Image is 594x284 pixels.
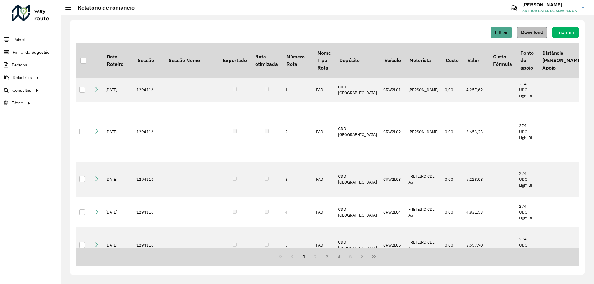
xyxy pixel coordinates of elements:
[282,102,313,162] td: 2
[13,74,32,81] span: Relatórios
[522,2,577,8] h3: [PERSON_NAME]
[12,87,31,94] span: Consultas
[507,1,521,15] a: Contato Rápido
[442,102,463,162] td: 0,00
[12,100,23,106] span: Tático
[282,43,313,78] th: Número Rota
[133,162,164,197] td: 1294116
[335,78,380,102] td: CDD [GEOGRAPHIC_DATA]
[13,49,49,56] span: Painel de Sugestão
[133,43,164,78] th: Sessão
[102,43,133,78] th: Data Roteiro
[251,43,282,78] th: Rota otimizada
[380,102,405,162] td: CRW2L02
[102,162,133,197] td: [DATE]
[282,197,313,227] td: 4
[313,102,335,162] td: FAD
[380,78,405,102] td: CRW2L01
[282,78,313,102] td: 1
[489,43,516,78] th: Custo Fórmula
[335,197,380,227] td: CDD [GEOGRAPHIC_DATA]
[552,27,579,38] button: Imprimir
[556,30,575,35] span: Imprimir
[442,227,463,263] td: 0,00
[405,197,442,227] td: FRETEIRO CDL AS
[463,162,489,197] td: 5.228,08
[335,162,380,197] td: CDD [GEOGRAPHIC_DATA]
[133,102,164,162] td: 1294116
[405,43,442,78] th: Motorista
[405,78,442,102] td: [PERSON_NAME]
[321,251,333,262] button: 3
[442,197,463,227] td: 0,00
[102,102,133,162] td: [DATE]
[516,227,538,263] td: 274 UDC Light BH
[313,197,335,227] td: FAD
[516,43,538,78] th: Ponto de apoio
[345,251,357,262] button: 5
[313,43,335,78] th: Nome Tipo Rota
[405,102,442,162] td: [PERSON_NAME]
[463,43,489,78] th: Valor
[310,251,321,262] button: 2
[516,197,538,227] td: 274 UDC Light BH
[380,43,405,78] th: Veículo
[517,27,547,38] button: Download
[521,30,543,35] span: Download
[516,102,538,162] td: 274 UDC Light BH
[133,227,164,263] td: 1294116
[538,43,586,78] th: Distância [PERSON_NAME] Apoio
[298,251,310,262] button: 1
[313,162,335,197] td: FAD
[133,197,164,227] td: 1294116
[102,227,133,263] td: [DATE]
[368,251,380,262] button: Last Page
[102,78,133,102] td: [DATE]
[463,197,489,227] td: 4.831,53
[405,227,442,263] td: FRETEIRO CDL AS
[282,227,313,263] td: 5
[13,36,25,43] span: Painel
[102,197,133,227] td: [DATE]
[491,27,512,38] button: Filtrar
[282,162,313,197] td: 3
[442,78,463,102] td: 0,00
[133,78,164,102] td: 1294116
[335,43,380,78] th: Depósito
[516,162,538,197] td: 274 UDC Light BH
[335,102,380,162] td: CDD [GEOGRAPHIC_DATA]
[380,227,405,263] td: CRW2L05
[442,162,463,197] td: 0,00
[522,8,577,14] span: ARTHUR RATES DE ALVARENGA
[12,62,27,68] span: Pedidos
[356,251,368,262] button: Next Page
[380,162,405,197] td: CRW2L03
[71,4,135,11] h2: Relatório de romaneio
[313,227,335,263] td: FAD
[405,162,442,197] td: FRETEIRO CDL AS
[516,78,538,102] td: 274 UDC Light BH
[313,78,335,102] td: FAD
[463,78,489,102] td: 4.257,62
[218,43,251,78] th: Exportado
[463,102,489,162] td: 3.653,23
[495,30,508,35] span: Filtrar
[463,227,489,263] td: 3.557,70
[442,43,463,78] th: Custo
[164,43,218,78] th: Sessão Nome
[380,197,405,227] td: CRW2L04
[333,251,345,262] button: 4
[335,227,380,263] td: CDD [GEOGRAPHIC_DATA]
